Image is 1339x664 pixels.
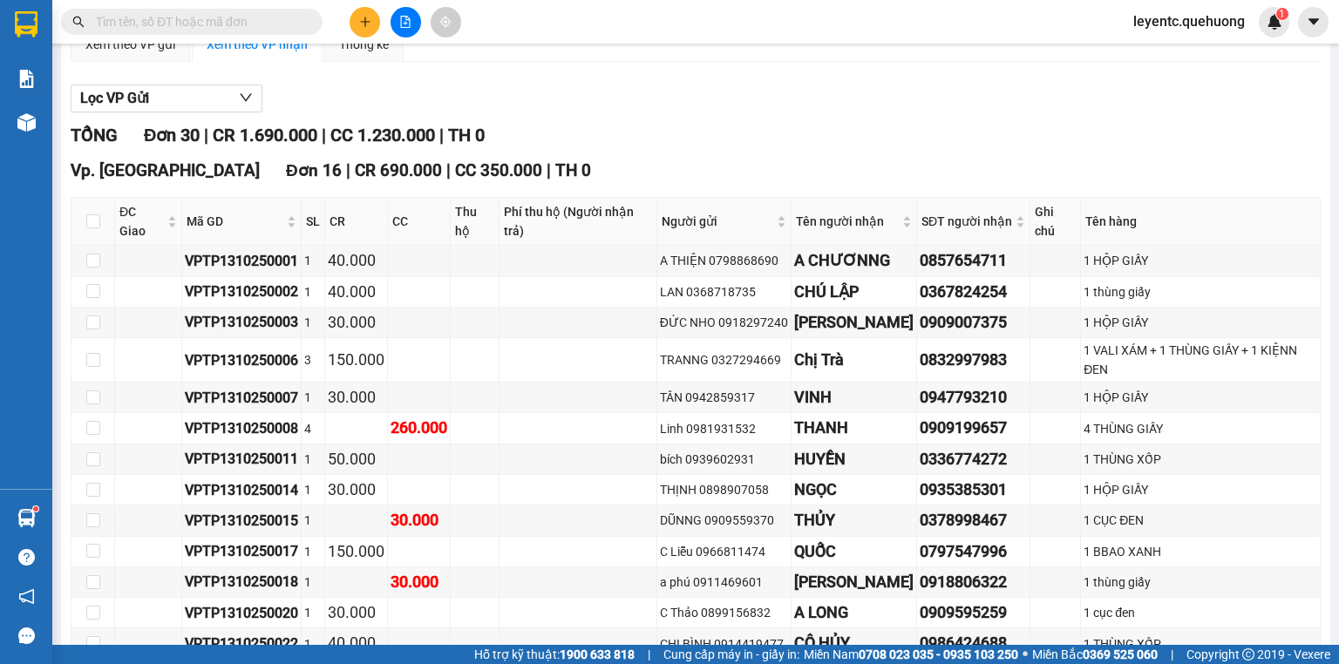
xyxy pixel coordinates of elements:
[660,313,788,332] div: ĐỨC NHO 0918297240
[182,537,302,567] td: VPTP1310250017
[391,570,447,594] div: 30.000
[328,248,384,273] div: 40.000
[1084,634,1317,654] div: 1 THÙNG XỐP
[917,567,1030,598] td: 0918806322
[71,85,262,112] button: Lọc VP Gửi
[439,125,444,146] span: |
[1030,198,1081,246] th: Ghi chú
[794,348,914,372] div: Chị Trà
[304,313,322,332] div: 1
[1084,251,1317,270] div: 1 HỘP GIẤY
[920,478,1027,502] div: 0935385301
[304,350,322,369] div: 3
[330,125,435,146] span: CC 1.230.000
[920,310,1027,335] div: 0909007375
[182,444,302,475] td: VPTP1310250011
[239,91,253,105] span: down
[1084,313,1317,332] div: 1 HỘP GIẤY
[213,125,317,146] span: CR 1.690.000
[346,160,350,180] span: |
[1298,7,1329,37] button: caret-down
[1084,480,1317,499] div: 1 HỘP GIẤY
[185,311,298,333] div: VPTP1310250003
[399,16,411,28] span: file-add
[328,348,384,372] div: 150.000
[17,70,36,88] img: solution-icon
[794,600,914,625] div: A LONG
[794,447,914,471] div: HUYỀN
[792,567,917,598] td: trần hiệp
[560,647,635,661] strong: 1900 633 818
[920,539,1027,564] div: 0797547996
[207,35,308,54] div: Xem theo VP nhận
[304,282,322,302] div: 1
[328,539,384,564] div: 150.000
[1084,341,1317,379] div: 1 VALI XÁM + 1 THÙNG GIẤY + 1 KIỆNN ĐEN
[304,388,322,407] div: 1
[794,416,914,440] div: THANH
[660,634,788,654] div: CHỊ BÌNH 0914419477
[920,508,1027,532] div: 0378998467
[17,113,36,132] img: warehouse-icon
[792,505,917,536] td: THỦY
[792,598,917,628] td: A LONG
[302,198,325,246] th: SL
[920,570,1027,594] div: 0918806322
[182,308,302,338] td: VPTP1310250003
[182,628,302,659] td: VPTP1310250022
[18,627,35,644] span: message
[304,511,322,530] div: 1
[917,598,1030,628] td: 0909595259
[182,277,302,308] td: VPTP1310250002
[859,647,1018,661] strong: 0708 023 035 - 0935 103 250
[304,251,322,270] div: 1
[917,308,1030,338] td: 0909007375
[1084,282,1317,302] div: 1 thùng giấy
[920,348,1027,372] div: 0832997983
[182,383,302,413] td: VPTP1310250007
[304,419,322,438] div: 4
[794,248,914,273] div: A CHƯƠNNG
[1119,10,1259,32] span: leyentc.quehuong
[304,573,322,592] div: 1
[920,447,1027,471] div: 0336774272
[792,383,917,413] td: VINH
[660,388,788,407] div: TÂN 0942859317
[18,549,35,566] span: question-circle
[18,588,35,605] span: notification
[33,506,38,512] sup: 1
[1171,645,1173,664] span: |
[917,383,1030,413] td: 0947793210
[80,87,149,109] span: Lọc VP Gửi
[328,280,384,304] div: 40.000
[660,480,788,499] div: THỊNH 0898907058
[185,540,298,562] div: VPTP1310250017
[1306,14,1322,30] span: caret-down
[917,505,1030,536] td: 0378998467
[920,631,1027,655] div: 0986424688
[448,125,485,146] span: TH 0
[660,350,788,369] div: TRANNG 0327294669
[917,475,1030,505] td: 0935385301
[663,645,799,664] span: Cung cấp máy in - giấy in:
[304,634,322,654] div: 1
[1276,8,1288,20] sup: 1
[660,603,788,622] div: C Thảo 0899156832
[328,600,384,625] div: 30.000
[792,537,917,567] td: QUỐC
[660,282,788,302] div: LAN 0368718735
[794,385,914,410] div: VINH
[328,385,384,410] div: 30.000
[917,628,1030,659] td: 0986424688
[794,570,914,594] div: [PERSON_NAME]
[185,281,298,302] div: VPTP1310250002
[660,419,788,438] div: Linh 0981931532
[792,277,917,308] td: CHÚ LẬP
[917,444,1030,475] td: 0336774272
[328,478,384,502] div: 30.000
[792,308,917,338] td: XUÂN TRANG
[388,198,451,246] th: CC
[355,160,442,180] span: CR 690.000
[185,510,298,532] div: VPTP1310250015
[920,280,1027,304] div: 0367824254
